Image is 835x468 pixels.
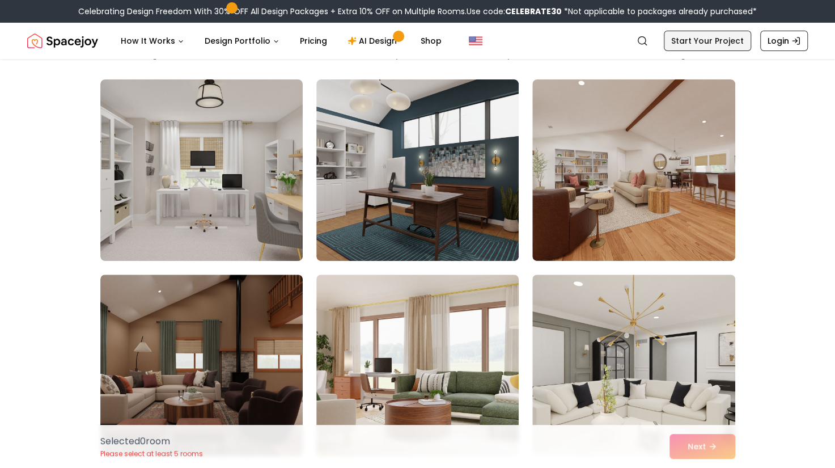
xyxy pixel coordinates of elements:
p: Selected 0 room [100,435,203,448]
img: Room room-1 [100,79,303,261]
nav: Global [27,23,808,59]
a: Shop [412,29,451,52]
img: United States [469,34,482,48]
b: CELEBRATE30 [505,6,562,17]
span: *Not applicable to packages already purchased* [562,6,757,17]
img: Room room-3 [532,79,735,261]
img: Spacejoy Logo [27,29,98,52]
a: Start Your Project [664,31,751,51]
a: Pricing [291,29,336,52]
div: Celebrating Design Freedom With 30% OFF All Design Packages + Extra 10% OFF on Multiple Rooms. [78,6,757,17]
p: Please select at least 5 rooms [100,449,203,458]
img: Room room-6 [532,275,735,456]
a: Spacejoy [27,29,98,52]
button: How It Works [112,29,193,52]
nav: Main [112,29,451,52]
button: Design Portfolio [196,29,289,52]
img: Room room-4 [100,275,303,456]
a: AI Design [338,29,409,52]
span: Use code: [467,6,562,17]
img: Room room-5 [316,275,519,456]
a: Login [760,31,808,51]
img: Room room-2 [316,79,519,261]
